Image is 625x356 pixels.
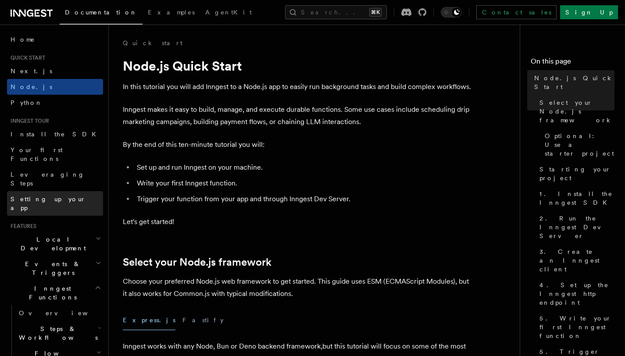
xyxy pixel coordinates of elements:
[11,171,85,187] span: Leveraging Steps
[369,8,382,17] kbd: ⌘K
[11,99,43,106] span: Python
[134,177,474,189] li: Write your first Inngest function.
[143,3,200,24] a: Examples
[539,281,614,307] span: 4. Set up the Inngest http endpoint
[60,3,143,25] a: Documentation
[531,70,614,95] a: Node.js Quick Start
[65,9,137,16] span: Documentation
[539,214,614,240] span: 2. Run the Inngest Dev Server
[539,98,614,125] span: Select your Node.js framework
[7,79,103,95] a: Node.js
[536,95,614,128] a: Select your Node.js framework
[7,223,36,230] span: Features
[11,146,63,162] span: Your first Functions
[7,117,49,125] span: Inngest tour
[536,277,614,310] a: 4. Set up the Inngest http endpoint
[7,167,103,191] a: Leveraging Steps
[123,139,474,151] p: By the end of this ten-minute tutorial you will:
[123,39,182,47] a: Quick start
[7,63,103,79] a: Next.js
[11,131,101,138] span: Install the SDK
[536,161,614,186] a: Starting your project
[539,189,614,207] span: 1. Install the Inngest SDK
[205,9,252,16] span: AgentKit
[536,244,614,277] a: 3. Create an Inngest client
[123,216,474,228] p: Let's get started!
[134,193,474,205] li: Trigger your function from your app and through Inngest Dev Server.
[7,281,103,305] button: Inngest Functions
[7,191,103,216] a: Setting up your app
[541,128,614,161] a: Optional: Use a starter project
[441,7,462,18] button: Toggle dark mode
[123,275,474,300] p: Choose your preferred Node.js web framework to get started. This guide uses ESM (ECMAScript Modul...
[7,256,103,281] button: Events & Triggers
[536,186,614,210] a: 1. Install the Inngest SDK
[11,83,52,90] span: Node.js
[539,165,614,182] span: Starting your project
[539,314,614,340] span: 5. Write your first Inngest function
[7,260,96,277] span: Events & Triggers
[15,324,98,342] span: Steps & Workflows
[123,81,474,93] p: In this tutorial you will add Inngest to a Node.js app to easily run background tasks and build c...
[539,247,614,274] span: 3. Create an Inngest client
[7,235,96,253] span: Local Development
[148,9,195,16] span: Examples
[11,196,86,211] span: Setting up your app
[182,310,224,330] button: Fastify
[123,103,474,128] p: Inngest makes it easy to build, manage, and execute durable functions. Some use cases include sch...
[285,5,387,19] button: Search...⌘K
[545,132,614,158] span: Optional: Use a starter project
[536,210,614,244] a: 2. Run the Inngest Dev Server
[123,310,175,330] button: Express.js
[476,5,557,19] a: Contact sales
[536,310,614,344] a: 5. Write your first Inngest function
[7,32,103,47] a: Home
[15,305,103,321] a: Overview
[11,68,52,75] span: Next.js
[7,142,103,167] a: Your first Functions
[534,74,614,91] span: Node.js Quick Start
[7,95,103,110] a: Python
[134,161,474,174] li: Set up and run Inngest on your machine.
[123,58,474,74] h1: Node.js Quick Start
[15,321,103,345] button: Steps & Workflows
[7,231,103,256] button: Local Development
[200,3,257,24] a: AgentKit
[7,126,103,142] a: Install the SDK
[123,256,271,268] a: Select your Node.js framework
[7,54,45,61] span: Quick start
[11,35,35,44] span: Home
[531,56,614,70] h4: On this page
[19,310,109,317] span: Overview
[7,284,95,302] span: Inngest Functions
[560,5,618,19] a: Sign Up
